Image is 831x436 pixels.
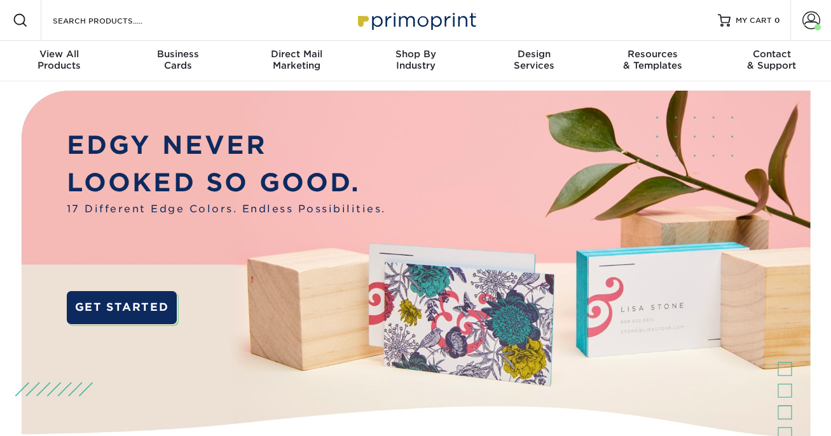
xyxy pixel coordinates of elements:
span: 0 [774,16,780,25]
div: & Support [712,48,831,71]
span: Resources [594,48,713,60]
span: 17 Different Edge Colors. Endless Possibilities. [67,201,386,217]
a: DesignServices [475,41,594,81]
span: MY CART [736,15,772,26]
img: Primoprint [352,6,479,34]
a: Resources& Templates [594,41,713,81]
span: Design [475,48,594,60]
input: SEARCH PRODUCTS..... [52,13,175,28]
p: LOOKED SO GOOD. [67,164,386,201]
div: Marketing [237,48,356,71]
p: EDGY NEVER [67,126,386,164]
span: Shop By [356,48,475,60]
div: Industry [356,48,475,71]
a: GET STARTED [67,291,177,324]
div: Services [475,48,594,71]
a: Shop ByIndustry [356,41,475,81]
span: Contact [712,48,831,60]
div: & Templates [594,48,713,71]
a: BusinessCards [119,41,238,81]
span: Business [119,48,238,60]
div: Cards [119,48,238,71]
a: Direct MailMarketing [237,41,356,81]
a: Contact& Support [712,41,831,81]
span: Direct Mail [237,48,356,60]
